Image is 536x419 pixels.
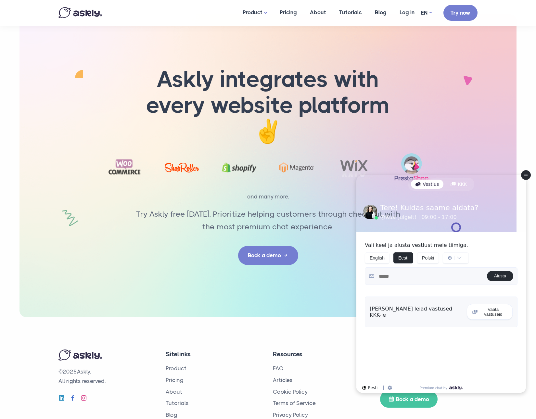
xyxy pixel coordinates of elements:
img: Askly [58,7,102,18]
a: Try now [443,5,478,21]
img: Magento [279,162,314,172]
a: Privacy Policy [273,412,308,418]
p: and many more. [94,192,442,201]
a: Pricing [166,377,184,383]
h4: Resources [273,349,370,359]
span: 2025 [63,368,77,375]
img: ShopRoller [165,163,199,172]
a: Cookie Policy [273,388,308,395]
a: Book a demo [238,246,298,265]
a: Terms of Service [273,400,316,406]
iframe: Askly chat [351,170,531,398]
a: Book a demo [380,391,438,408]
a: Blog [166,412,177,418]
img: Woocommerce [107,157,142,178]
img: Askly logo [58,349,102,361]
a: About [166,388,182,395]
a: FAQ [273,365,284,372]
img: Shopify [222,158,257,177]
a: EN [421,8,432,18]
p: Try Askly free [DATE]. Prioritize helping customers through checkout with the most premium chat e... [130,208,406,233]
img: Wix [337,158,372,177]
a: Articles [273,377,293,383]
a: Product [166,365,186,372]
p: © Askly. All rights reserved. [58,367,156,386]
img: prestashop [394,153,429,182]
a: Tutorials [166,400,189,406]
h4: Sitelinks [166,349,263,359]
h1: Askly integrates with every website platform ✌️ [130,66,406,145]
